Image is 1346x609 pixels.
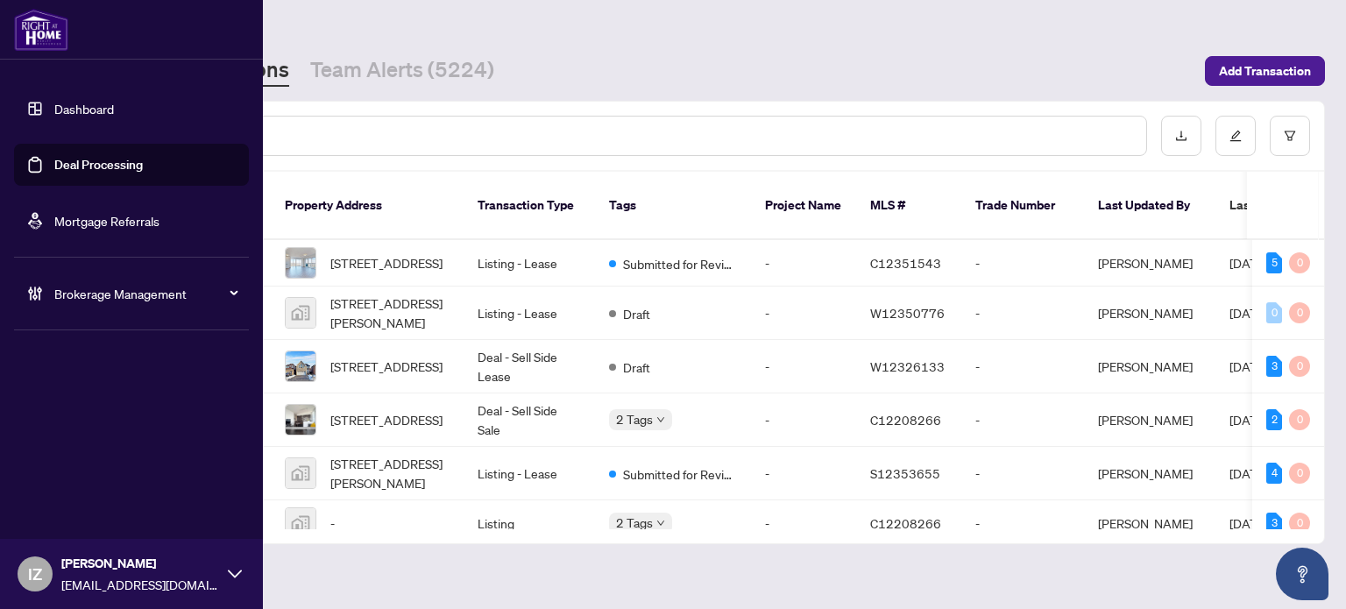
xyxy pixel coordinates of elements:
[1229,465,1268,481] span: [DATE]
[656,415,665,424] span: down
[1289,513,1310,534] div: 0
[656,519,665,528] span: down
[1284,130,1296,142] span: filter
[286,298,315,328] img: thumbnail-img
[271,172,464,240] th: Property Address
[623,358,650,377] span: Draft
[1084,340,1215,393] td: [PERSON_NAME]
[330,513,335,533] span: -
[464,393,595,447] td: Deal - Sell Side Sale
[616,409,653,429] span: 2 Tags
[54,101,114,117] a: Dashboard
[1084,500,1215,547] td: [PERSON_NAME]
[751,240,856,287] td: -
[751,287,856,340] td: -
[623,254,737,273] span: Submitted for Review
[961,172,1084,240] th: Trade Number
[1289,356,1310,377] div: 0
[1270,116,1310,156] button: filter
[961,340,1084,393] td: -
[1084,287,1215,340] td: [PERSON_NAME]
[751,447,856,500] td: -
[61,554,219,573] span: [PERSON_NAME]
[286,405,315,435] img: thumbnail-img
[28,562,42,586] span: IZ
[1289,252,1310,273] div: 0
[464,240,595,287] td: Listing - Lease
[1084,447,1215,500] td: [PERSON_NAME]
[961,447,1084,500] td: -
[286,508,315,538] img: thumbnail-img
[1266,302,1282,323] div: 0
[1215,116,1256,156] button: edit
[286,248,315,278] img: thumbnail-img
[14,9,68,51] img: logo
[856,172,961,240] th: MLS #
[961,287,1084,340] td: -
[1266,409,1282,430] div: 2
[1266,463,1282,484] div: 4
[1229,195,1336,215] span: Last Modified Date
[870,465,940,481] span: S12353655
[1276,548,1328,600] button: Open asap
[1084,172,1215,240] th: Last Updated By
[961,500,1084,547] td: -
[1229,412,1268,428] span: [DATE]
[616,513,653,533] span: 2 Tags
[330,454,450,492] span: [STREET_ADDRESS][PERSON_NAME]
[751,172,856,240] th: Project Name
[61,575,219,594] span: [EMAIL_ADDRESS][DOMAIN_NAME]
[464,287,595,340] td: Listing - Lease
[330,410,443,429] span: [STREET_ADDRESS]
[623,304,650,323] span: Draft
[286,458,315,488] img: thumbnail-img
[961,240,1084,287] td: -
[1229,358,1268,374] span: [DATE]
[1205,56,1325,86] button: Add Transaction
[330,357,443,376] span: [STREET_ADDRESS]
[54,213,159,229] a: Mortgage Referrals
[870,515,941,531] span: C12208266
[330,294,450,332] span: [STREET_ADDRESS][PERSON_NAME]
[751,340,856,393] td: -
[330,253,443,273] span: [STREET_ADDRESS]
[1289,409,1310,430] div: 0
[1289,302,1310,323] div: 0
[1229,255,1268,271] span: [DATE]
[310,55,494,87] a: Team Alerts (5224)
[751,500,856,547] td: -
[54,157,143,173] a: Deal Processing
[961,393,1084,447] td: -
[1229,130,1242,142] span: edit
[870,358,945,374] span: W12326133
[870,412,941,428] span: C12208266
[1266,252,1282,273] div: 5
[751,393,856,447] td: -
[1229,305,1268,321] span: [DATE]
[464,340,595,393] td: Deal - Sell Side Lease
[1266,356,1282,377] div: 3
[623,464,737,484] span: Submitted for Review
[870,305,945,321] span: W12350776
[54,284,237,303] span: Brokerage Management
[595,172,751,240] th: Tags
[464,447,595,500] td: Listing - Lease
[1266,513,1282,534] div: 3
[1229,515,1268,531] span: [DATE]
[286,351,315,381] img: thumbnail-img
[1289,463,1310,484] div: 0
[1084,240,1215,287] td: [PERSON_NAME]
[464,500,595,547] td: Listing
[1175,130,1187,142] span: download
[1161,116,1201,156] button: download
[1219,57,1311,85] span: Add Transaction
[870,255,941,271] span: C12351543
[464,172,595,240] th: Transaction Type
[1084,393,1215,447] td: [PERSON_NAME]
